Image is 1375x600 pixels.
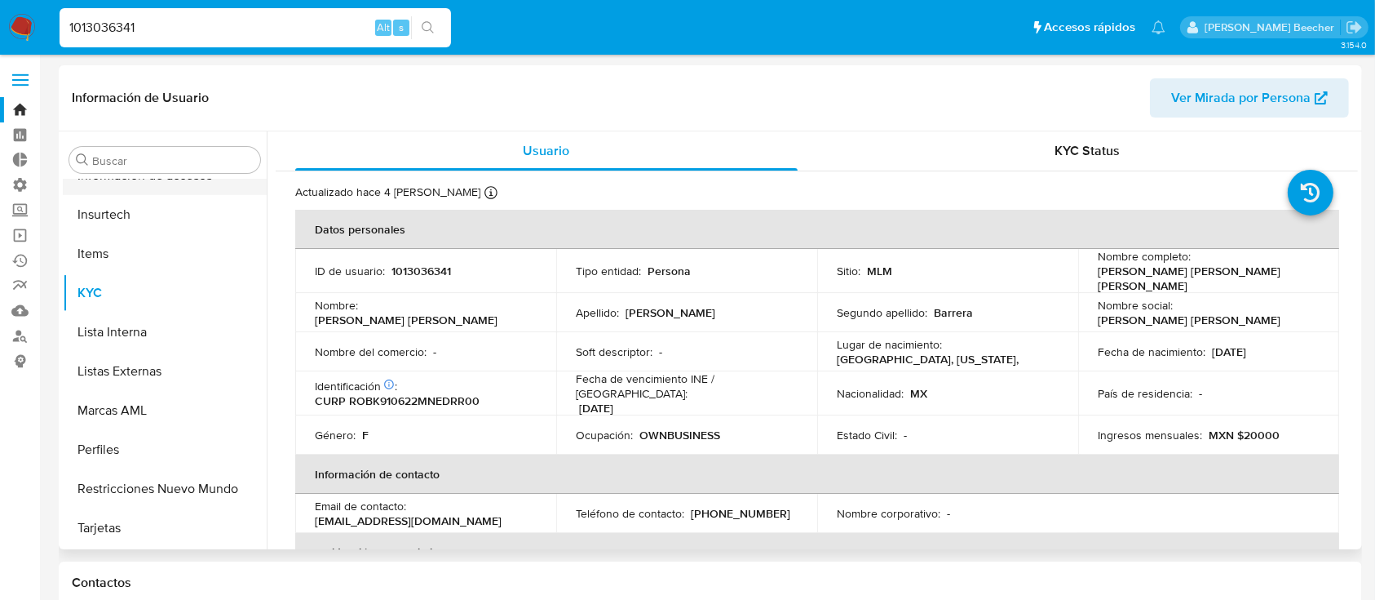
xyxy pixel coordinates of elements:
p: [EMAIL_ADDRESS][DOMAIN_NAME] [315,513,502,528]
span: Usuario [523,141,569,160]
p: - [947,506,950,521]
p: Sitio : [837,264,860,278]
button: Lista Interna [63,313,267,352]
button: KYC [63,273,267,313]
span: Alt [377,20,390,35]
p: Nombre social : [1098,298,1173,313]
p: Ingresos mensuales : [1098,428,1202,442]
p: - [659,344,662,359]
p: Barrera [934,305,973,320]
p: Fecha de nacimiento : [1098,344,1205,359]
a: Salir [1346,19,1363,36]
p: [GEOGRAPHIC_DATA], [US_STATE], [837,352,1019,367]
p: País de residencia : [1098,386,1192,401]
p: Persona [648,264,691,278]
input: Buscar [92,153,254,168]
p: Nombre corporativo : [837,506,940,521]
p: [PHONE_NUMBER] [691,506,790,521]
p: Actualizado hace 4 [PERSON_NAME] [295,184,480,200]
button: Ver Mirada por Persona [1150,78,1349,118]
p: [PERSON_NAME] [626,305,715,320]
p: - [433,344,436,359]
button: Listas Externas [63,352,267,391]
p: - [904,428,907,442]
p: Género : [315,428,356,442]
th: Información de contacto [295,455,1339,494]
p: Apellido : [576,305,619,320]
p: Tipo entidad : [576,264,641,278]
p: Ocupación : [576,428,633,442]
button: search-icon [411,16,444,39]
th: Datos personales [295,210,1339,249]
h1: Contactos [72,575,1349,591]
input: Buscar usuario o caso... [60,17,451,38]
p: Nombre : [315,298,358,313]
span: s [399,20,404,35]
p: MXN $20000 [1209,428,1280,442]
a: Notificaciones [1152,20,1165,34]
button: Restricciones Nuevo Mundo [63,469,267,509]
span: Ver Mirada por Persona [1171,78,1311,118]
p: [PERSON_NAME] [PERSON_NAME] [315,313,497,327]
p: Fecha de vencimiento INE / [GEOGRAPHIC_DATA] : [576,371,798,401]
p: Soft descriptor : [576,344,652,359]
p: Nombre completo : [1098,249,1191,264]
th: Verificación y cumplimiento [295,533,1339,572]
h1: Información de Usuario [72,90,209,106]
p: [DATE] [1212,344,1246,359]
button: Buscar [76,153,89,167]
p: Identificación : [315,379,397,393]
p: CURP ROBK910622MNEDRR00 [315,393,480,408]
button: Perfiles [63,430,267,469]
p: F [362,428,369,442]
p: 1013036341 [391,264,451,278]
span: Accesos rápidos [1044,19,1135,36]
p: [PERSON_NAME] [PERSON_NAME] [1098,313,1280,327]
p: [PERSON_NAME] [PERSON_NAME] [PERSON_NAME] [1098,264,1313,293]
p: Nombre del comercio : [315,344,427,359]
button: Marcas AML [63,391,267,430]
p: ID de usuario : [315,264,385,278]
p: Nacionalidad : [837,386,904,401]
p: camila.tresguerres@mercadolibre.com [1205,20,1340,35]
p: MX [910,386,927,401]
p: Teléfono de contacto : [576,506,684,521]
p: Estado Civil : [837,428,897,442]
button: Tarjetas [63,509,267,548]
p: MLM [867,264,892,278]
p: [DATE] [579,401,613,416]
button: Items [63,234,267,273]
p: Segundo apellido : [837,305,927,320]
button: Insurtech [63,195,267,234]
p: Email de contacto : [315,499,406,513]
span: KYC Status [1054,141,1120,160]
p: OWNBUSINESS [639,428,720,442]
p: - [1199,386,1202,401]
p: Lugar de nacimiento : [837,337,942,352]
